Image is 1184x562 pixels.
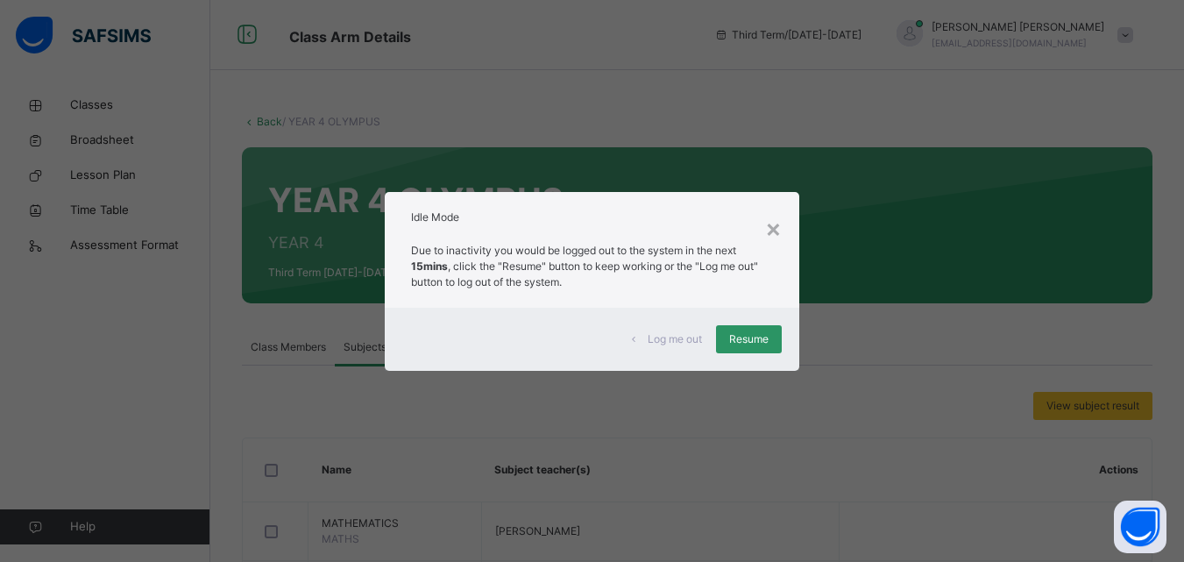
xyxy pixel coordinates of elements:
h2: Idle Mode [411,210,773,225]
button: Open asap [1114,501,1166,553]
strong: 15mins [411,260,448,273]
span: Log me out [648,331,702,347]
div: × [765,210,782,246]
p: Due to inactivity you would be logged out to the system in the next , click the "Resume" button t... [411,243,773,290]
span: Resume [729,331,769,347]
